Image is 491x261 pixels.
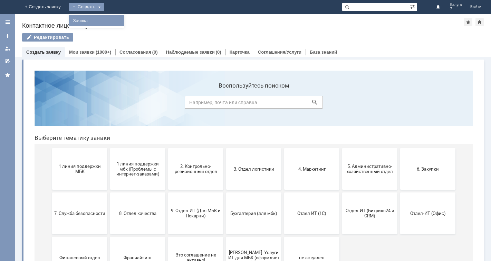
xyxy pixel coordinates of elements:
span: не актуален [257,190,308,195]
span: 6. Закупки [373,101,424,106]
button: 9. Отдел-ИТ (Для МБК и Пекарни) [139,127,194,169]
div: (0) [152,49,158,55]
div: (0) [216,49,221,55]
a: Мои заявки [2,43,13,54]
button: Бухгалтерия (для мбк) [197,127,252,169]
a: База знаний [310,49,337,55]
span: 5. Административно-хозяйственный отдел [315,99,366,109]
div: (1000+) [96,49,111,55]
a: Мои заявки [69,49,95,55]
button: Отдел-ИТ (Офис) [371,127,426,169]
button: 5. Административно-хозяйственный отдел [313,83,368,125]
div: Контактное лицо "Калуга 7" [22,22,464,29]
span: Бухгалтерия (для мбк) [199,145,250,151]
header: Выберите тематику заявки [6,69,444,76]
span: Отдел-ИТ (Битрикс24 и CRM) [315,143,366,153]
span: 1 линия поддержки МБК [25,99,76,109]
input: Например, почта или справка [156,31,294,44]
button: не актуален [255,172,310,213]
a: Создать заявку [26,49,61,55]
button: Отдел-ИТ (Битрикс24 и CRM) [313,127,368,169]
a: Мои согласования [2,55,13,66]
button: 6. Закупки [371,83,426,125]
span: Франчайзинг [83,190,134,195]
button: Отдел ИТ (1С) [255,127,310,169]
span: 3. Отдел логистики [199,101,250,106]
button: 3. Отдел логистики [197,83,252,125]
a: Создать заявку [2,30,13,42]
a: Согласования [119,49,151,55]
span: 2. Контрольно-ревизионный отдел [141,99,192,109]
span: [PERSON_NAME]. Услуги ИТ для МБК (оформляет L1) [199,184,250,200]
span: Это соглашение не активно! [141,187,192,198]
span: 7 [450,7,462,11]
div: Создать [69,3,104,11]
button: 7. Служба безопасности [23,127,78,169]
span: 1 линия поддержки мбк (Проблемы с интернет-заказами) [83,96,134,111]
button: 4. Маркетинг [255,83,310,125]
div: Добавить в избранное [464,18,472,26]
button: Франчайзинг [81,172,136,213]
span: 4. Маркетинг [257,101,308,106]
button: 2. Контрольно-ревизионный отдел [139,83,194,125]
label: Воспользуйтесь поиском [156,17,294,24]
a: Заявка [70,17,123,25]
button: 1 линия поддержки мбк (Проблемы с интернет-заказами) [81,83,136,125]
span: Отдел ИТ (1С) [257,145,308,151]
span: Калуга [450,3,462,7]
button: [PERSON_NAME]. Услуги ИТ для МБК (оформляет L1) [197,172,252,213]
a: Наблюдаемые заявки [166,49,215,55]
span: Расширенный поиск [410,3,417,10]
span: 7. Служба безопасности [25,145,76,151]
button: 1 линия поддержки МБК [23,83,78,125]
a: Карточка [230,49,250,55]
button: Финансовый отдел [23,172,78,213]
span: 8. Отдел качества [83,145,134,151]
button: Это соглашение не активно! [139,172,194,213]
button: 8. Отдел качества [81,127,136,169]
span: 9. Отдел-ИТ (Для МБК и Пекарни) [141,143,192,153]
a: Соглашения/Услуги [258,49,301,55]
span: Отдел-ИТ (Офис) [373,145,424,151]
div: Сделать домашней страницей [475,18,484,26]
span: Финансовый отдел [25,190,76,195]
